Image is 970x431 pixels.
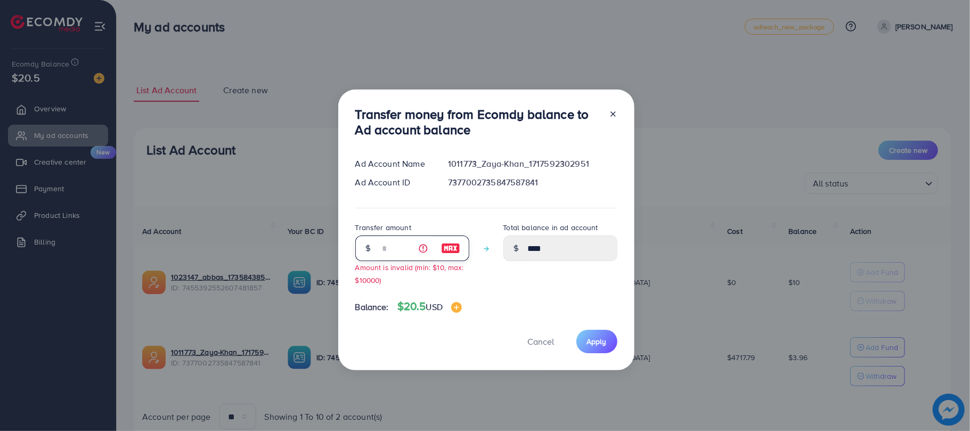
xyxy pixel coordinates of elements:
[397,300,462,313] h4: $20.5
[503,222,598,233] label: Total balance in ad account
[439,176,625,189] div: 7377002735847587841
[347,176,440,189] div: Ad Account ID
[441,242,460,255] img: image
[515,330,568,353] button: Cancel
[451,302,462,313] img: image
[355,107,600,137] h3: Transfer money from Ecomdy balance to Ad account balance
[576,330,617,353] button: Apply
[347,158,440,170] div: Ad Account Name
[355,222,411,233] label: Transfer amount
[426,301,443,313] span: USD
[355,262,464,284] small: Amount is invalid (min: $10, max: $10000)
[528,336,555,347] span: Cancel
[587,336,607,347] span: Apply
[439,158,625,170] div: 1011773_Zaya-Khan_1717592302951
[355,301,389,313] span: Balance:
